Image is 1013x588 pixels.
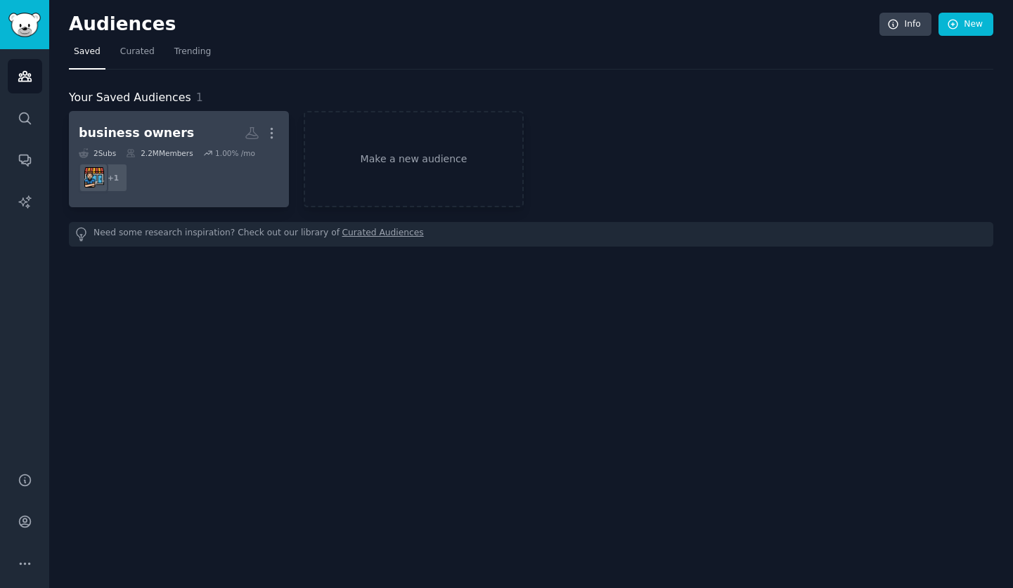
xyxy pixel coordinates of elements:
[169,41,216,70] a: Trending
[126,148,193,158] div: 2.2M Members
[69,89,191,107] span: Your Saved Audiences
[69,111,289,207] a: business owners2Subs2.2MMembers1.00% /mo+1SmallBusinessOwners
[342,227,424,242] a: Curated Audiences
[196,91,203,104] span: 1
[174,46,211,58] span: Trending
[69,222,993,247] div: Need some research inspiration? Check out our library of
[115,41,160,70] a: Curated
[938,13,993,37] a: New
[98,163,128,192] div: + 1
[215,148,255,158] div: 1.00 % /mo
[79,124,194,142] div: business owners
[79,148,116,158] div: 2 Sub s
[879,13,931,37] a: Info
[69,41,105,70] a: Saved
[8,13,41,37] img: GummySearch logo
[83,166,105,188] img: SmallBusinessOwners
[74,46,101,58] span: Saved
[304,111,524,207] a: Make a new audience
[120,46,155,58] span: Curated
[69,13,879,36] h2: Audiences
